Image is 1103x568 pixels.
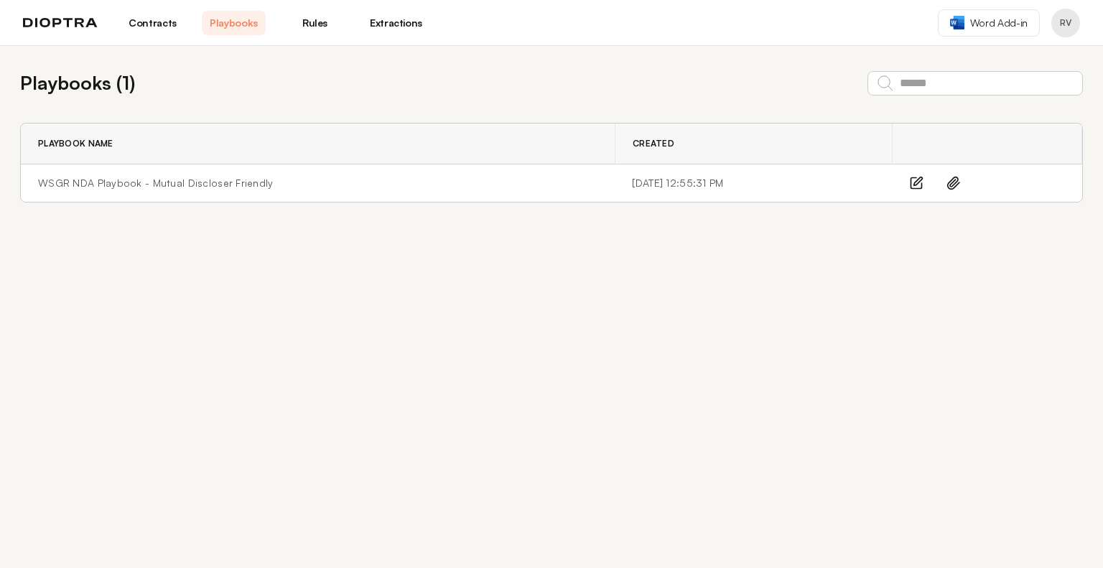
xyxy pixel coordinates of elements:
a: Rules [283,11,347,35]
a: Contracts [121,11,185,35]
a: Word Add-in [938,9,1040,37]
td: [DATE] 12:55:31 PM [615,164,892,202]
a: Extractions [364,11,428,35]
img: logo [23,18,98,28]
img: word [950,16,964,29]
a: Playbooks [202,11,266,35]
h2: Playbooks ( 1 ) [20,69,135,97]
button: Profile menu [1051,9,1080,37]
span: Playbook Name [38,138,113,149]
span: Created [633,138,674,149]
span: Word Add-in [970,16,1028,30]
a: WSGR NDA Playbook - Mutual Discloser Friendly [38,176,274,190]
